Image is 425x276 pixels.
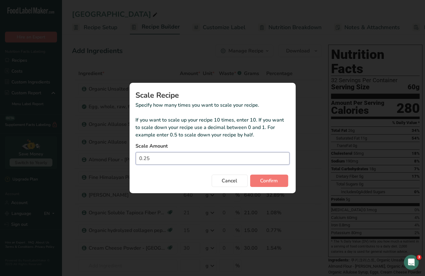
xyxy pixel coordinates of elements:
span: Confirm [260,177,278,185]
p: Specify how many times you want to scale your recipe. If you want to scale up your recipe 10 time... [136,101,290,139]
span: 3 [417,255,422,260]
span: Cancel [222,177,237,185]
button: Confirm [250,175,288,187]
span: Scale Amount [136,142,168,150]
iframe: Intercom live chat [404,255,419,270]
button: Cancel [212,175,248,187]
h1: Scale Recipe [136,91,290,99]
